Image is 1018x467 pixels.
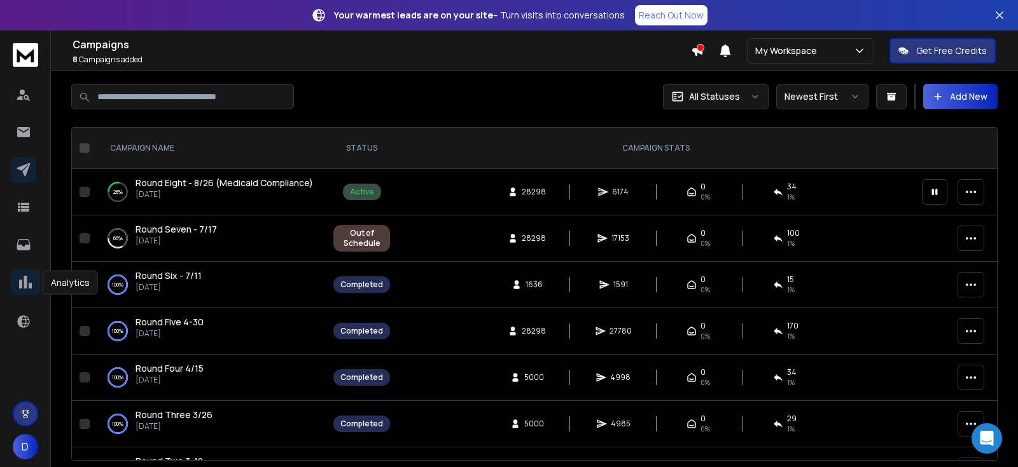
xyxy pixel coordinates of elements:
[136,409,213,421] a: Round Three 3/26
[701,285,710,295] span: 0%
[526,280,543,290] span: 1636
[776,84,868,109] button: Newest First
[787,331,795,341] span: 1 %
[701,274,706,285] span: 0
[136,177,313,189] a: Round Eight - 8/26 (Medicaid Compliance)
[522,187,546,197] span: 28298
[701,321,706,331] span: 0
[13,434,38,459] button: D
[136,316,204,328] span: Round Five 4-30
[95,128,326,169] th: CAMPAIGN NAME
[787,377,795,388] span: 1 %
[95,401,326,447] td: 100%Round Three 3/26[DATE]
[334,9,625,22] p: – Turn visits into conversations
[326,128,398,169] th: STATUS
[398,128,914,169] th: CAMPAIGN STATS
[787,424,795,434] span: 1 %
[522,326,546,336] span: 28298
[136,316,204,328] a: Round Five 4-30
[639,9,704,22] p: Reach Out Now
[612,187,629,197] span: 6174
[136,177,313,189] span: Round Eight - 8/26 (Medicaid Compliance)
[635,5,708,25] a: Reach Out Now
[610,372,631,382] span: 4998
[889,38,996,64] button: Get Free Credits
[334,9,493,21] strong: Your warmest leads are on your site
[13,43,38,67] img: logo
[787,182,797,192] span: 34
[136,362,204,375] a: Round Four 4/15
[755,44,822,57] p: My Workspace
[923,84,998,109] button: Add New
[112,278,123,291] p: 100 %
[136,421,213,431] p: [DATE]
[701,424,710,434] span: 0%
[95,262,326,308] td: 100%Round Six - 7/11[DATE]
[73,54,78,65] span: 8
[787,367,797,377] span: 34
[701,192,710,202] span: 0%
[136,223,217,236] a: Round Seven - 7/17
[787,321,798,331] span: 170
[701,367,706,377] span: 0
[136,455,203,467] span: Round Two 3-12
[136,375,204,385] p: [DATE]
[787,192,795,202] span: 1 %
[95,308,326,355] td: 100%Round Five 4-30[DATE]
[916,44,987,57] p: Get Free Credits
[136,189,313,200] p: [DATE]
[787,274,794,285] span: 15
[95,169,326,215] td: 28%Round Eight - 8/26 (Medicaid Compliance)[DATE]
[340,372,383,382] div: Completed
[136,269,202,282] a: Round Six - 7/11
[701,331,710,341] span: 0%
[787,414,797,424] span: 29
[113,232,123,245] p: 66 %
[611,233,629,243] span: 17153
[613,280,628,290] span: 1591
[689,90,740,103] p: All Statuses
[136,223,217,235] span: Round Seven - 7/17
[522,233,546,243] span: 28298
[113,186,123,198] p: 28 %
[136,236,217,246] p: [DATE]
[611,419,631,429] span: 4985
[340,419,383,429] div: Completed
[136,409,213,421] span: Round Three 3/26
[787,238,795,248] span: 1 %
[701,228,706,238] span: 0
[524,372,544,382] span: 5000
[701,414,706,424] span: 0
[524,419,544,429] span: 5000
[43,271,98,295] div: Analytics
[787,285,795,295] span: 1 %
[136,328,204,339] p: [DATE]
[340,228,383,248] div: Out of Schedule
[73,55,691,65] p: Campaigns added
[340,280,383,290] div: Completed
[701,238,710,248] span: 0%
[136,282,202,292] p: [DATE]
[972,423,1002,454] div: Open Intercom Messenger
[787,228,800,238] span: 100
[95,215,326,262] td: 66%Round Seven - 7/17[DATE]
[610,326,632,336] span: 27780
[95,355,326,401] td: 100%Round Four 4/15[DATE]
[701,182,706,192] span: 0
[350,187,374,197] div: Active
[701,377,710,388] span: 0%
[340,326,383,336] div: Completed
[73,37,691,52] h1: Campaigns
[112,325,123,337] p: 100 %
[112,417,123,430] p: 100 %
[112,371,123,384] p: 100 %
